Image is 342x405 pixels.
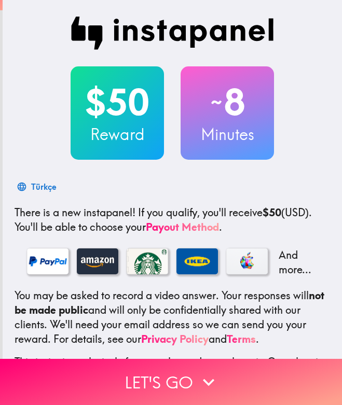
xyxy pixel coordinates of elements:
[71,17,274,50] img: Instapanel
[15,206,135,219] span: There is a new instapanel!
[263,206,281,219] b: $50
[146,220,219,233] a: Payout Method
[71,81,164,123] h2: $50
[209,87,224,118] span: ~
[15,205,330,234] p: If you qualify, you'll receive (USD) . You'll be able to choose your .
[227,332,256,345] a: Terms
[141,332,209,345] a: Privacy Policy
[276,248,318,277] p: And more...
[181,81,274,123] h2: 8
[15,288,330,346] p: You may be asked to record a video answer. Your responses will and will only be confidentially sh...
[31,179,57,194] div: Türkçe
[15,176,61,197] button: Türkçe
[181,123,274,145] h3: Minutes
[15,355,330,384] p: This invite is exclusively for you, please do not share it. Complete it soon because spots are li...
[71,123,164,145] h3: Reward
[15,289,324,316] b: not be made public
